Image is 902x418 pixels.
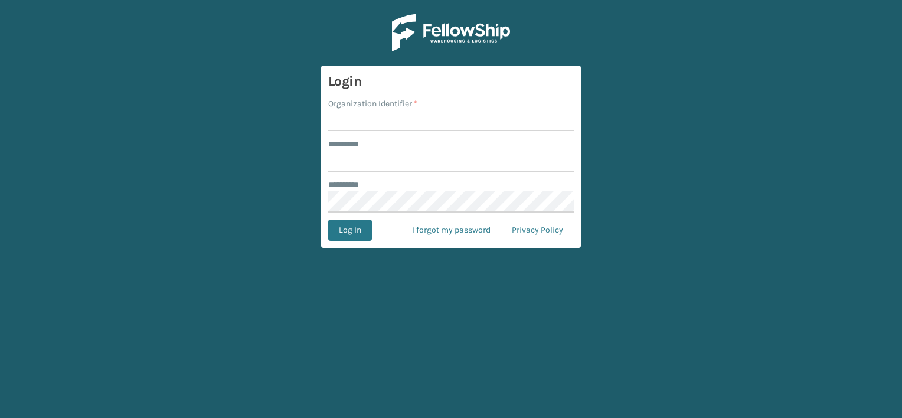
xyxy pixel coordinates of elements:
[328,97,417,110] label: Organization Identifier
[392,14,510,51] img: Logo
[401,220,501,241] a: I forgot my password
[328,73,574,90] h3: Login
[328,220,372,241] button: Log In
[501,220,574,241] a: Privacy Policy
